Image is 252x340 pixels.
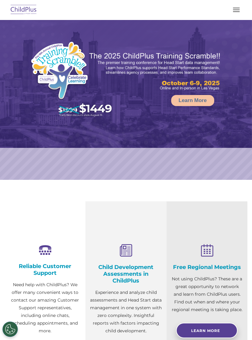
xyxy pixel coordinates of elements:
[9,281,81,335] p: Need help with ChildPlus? We offer many convenient ways to contact our amazing Customer Support r...
[171,275,243,314] p: Not using ChildPlus? These are a great opportunity to network and learn from ChildPlus users. Fin...
[191,328,220,333] span: Learn More
[9,263,81,276] h4: Reliable Customer Support
[176,323,238,338] a: Learn More
[9,3,38,17] img: ChildPlus by Procare Solutions
[171,95,214,106] a: Learn More
[90,264,162,284] h4: Child Development Assessments in ChildPlus
[90,289,162,335] p: Experience and analyze child assessments and Head Start data management in one system with zero c...
[171,264,243,271] h4: Free Regional Meetings
[2,322,18,337] button: Cookies Settings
